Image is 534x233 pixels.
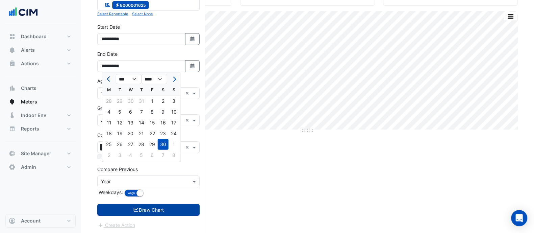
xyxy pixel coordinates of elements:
div: 29 [147,139,158,150]
div: Saturday, November 30, 2024 [158,139,169,150]
button: Next month [170,74,178,85]
label: Start Date [97,23,120,30]
span: Site Manager [21,150,51,157]
app-icon: Reports [9,125,16,132]
div: 7 [158,150,169,161]
select: Select month [116,74,142,84]
app-icon: Dashboard [9,33,16,40]
div: 19 [115,128,125,139]
div: 22 [147,128,158,139]
div: 29 [115,96,125,107]
button: More Options [504,12,517,20]
span: × [100,144,106,150]
div: Tuesday, November 5, 2024 [115,107,125,117]
button: Charts [5,81,76,95]
div: S [169,85,179,95]
div: Monday, November 25, 2024 [104,139,115,150]
div: 17 [169,117,179,128]
div: Monday, November 11, 2024 [104,117,115,128]
select: Select year [142,74,167,84]
button: Draw Chart [97,204,200,216]
div: Wednesday, December 4, 2024 [125,150,136,161]
button: Alerts [5,43,76,57]
div: T [136,85,147,95]
app-icon: Alerts [9,47,16,53]
small: Select None [132,12,153,16]
span: Account [21,217,41,224]
span: Clear [185,90,191,97]
div: Wednesday, November 6, 2024 [125,107,136,117]
button: Admin [5,160,76,174]
div: Tuesday, December 3, 2024 [115,150,125,161]
button: Previous month [105,74,113,85]
div: 18 [104,128,115,139]
div: Saturday, November 9, 2024 [158,107,169,117]
fa-icon: Electricity [115,2,120,7]
div: 2 [158,96,169,107]
div: 1 [147,96,158,107]
span: Meters [21,98,37,105]
label: Aggregate Period [97,77,136,85]
div: 4 [125,150,136,161]
div: Wednesday, November 27, 2024 [125,139,136,150]
div: 4 [104,107,115,117]
div: Wednesday, November 13, 2024 [125,117,136,128]
div: M [104,85,115,95]
span: Alerts [21,47,35,53]
app-icon: Site Manager [9,150,16,157]
label: Compare Previous [97,166,138,173]
div: Sunday, November 10, 2024 [169,107,179,117]
div: 10 [169,107,179,117]
button: Dashboard [5,30,76,43]
span: Reports [21,125,39,132]
div: Monday, November 4, 2024 [104,107,115,117]
div: Tuesday, November 19, 2024 [115,128,125,139]
div: 30 [158,139,169,150]
div: 1 [169,139,179,150]
div: 25 [104,139,115,150]
div: 23 [158,128,169,139]
div: W [125,85,136,95]
div: 12 [115,117,125,128]
div: T [115,85,125,95]
div: Tuesday, November 26, 2024 [115,139,125,150]
div: 3 [169,96,179,107]
div: 31 [136,96,147,107]
fa-icon: Select Date [189,63,196,69]
div: 16 [158,117,169,128]
div: 30 [125,96,136,107]
span: Dashboard [21,33,47,40]
app-icon: Actions [9,60,16,67]
div: Saturday, November 2, 2024 [158,96,169,107]
img: Company Logo [8,5,39,19]
div: Tuesday, November 12, 2024 [115,117,125,128]
div: 15 [147,117,158,128]
div: Monday, October 28, 2024 [104,96,115,107]
div: Monday, December 2, 2024 [104,150,115,161]
div: S [158,85,169,95]
div: Tuesday, October 29, 2024 [115,96,125,107]
button: Account [5,214,76,228]
button: Meters [5,95,76,109]
label: Consumption Type [97,132,139,139]
div: Sunday, December 1, 2024 [169,139,179,150]
button: Indoor Env [5,109,76,122]
div: 14 [136,117,147,128]
div: Thursday, October 31, 2024 [136,96,147,107]
div: Thursday, November 28, 2024 [136,139,147,150]
div: 8 [147,107,158,117]
button: Select Reportable [97,11,128,17]
div: Friday, November 22, 2024 [147,128,158,139]
div: 5 [136,150,147,161]
div: Sunday, November 24, 2024 [169,128,179,139]
div: Sunday, December 8, 2024 [169,150,179,161]
span: Charts [21,85,36,92]
div: Saturday, November 16, 2024 [158,117,169,128]
div: 5 [115,107,125,117]
button: Reports [5,122,76,136]
div: Wednesday, November 20, 2024 [125,128,136,139]
div: 3 [115,150,125,161]
div: Thursday, November 21, 2024 [136,128,147,139]
div: Wednesday, October 30, 2024 [125,96,136,107]
div: 24 [169,128,179,139]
